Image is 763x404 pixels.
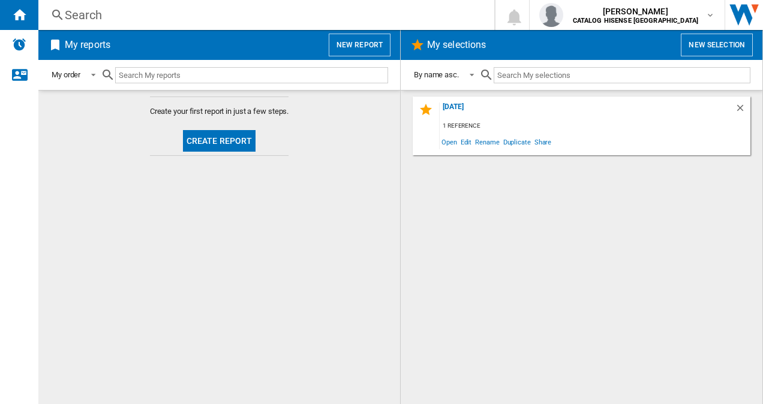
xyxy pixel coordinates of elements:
span: Open [440,134,459,150]
span: Rename [473,134,501,150]
span: Share [533,134,554,150]
span: [PERSON_NAME] [573,5,699,17]
img: alerts-logo.svg [12,37,26,52]
div: Delete [735,102,750,119]
button: New report [329,34,390,56]
span: Edit [459,134,474,150]
button: New selection [681,34,753,56]
div: Search [65,7,463,23]
img: profile.jpg [539,3,563,27]
b: CATALOG HISENSE [GEOGRAPHIC_DATA] [573,17,699,25]
button: Create report [183,130,256,152]
h2: My reports [62,34,113,56]
div: By name asc. [414,70,459,79]
input: Search My selections [494,67,750,83]
div: [DATE] [440,102,735,119]
input: Search My reports [115,67,388,83]
h2: My selections [425,34,488,56]
div: 1 reference [440,119,750,134]
div: My order [52,70,80,79]
span: Duplicate [501,134,533,150]
span: Create your first report in just a few steps. [150,106,289,117]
